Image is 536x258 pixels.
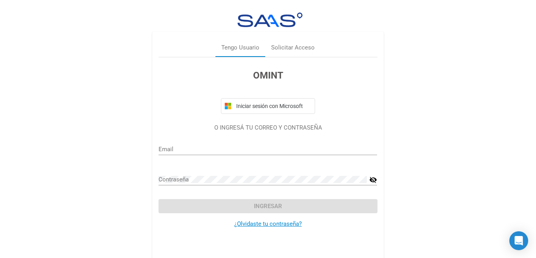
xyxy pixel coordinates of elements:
[221,43,259,52] div: Tengo Usuario
[369,175,377,185] mat-icon: visibility_off
[159,123,377,132] p: O INGRESÁ TU CORREO Y CONTRASEÑA
[234,220,302,227] a: ¿Olvidaste tu contraseña?
[509,231,528,250] div: Open Intercom Messenger
[254,203,282,210] span: Ingresar
[159,199,377,213] button: Ingresar
[159,68,377,82] h3: OMINT
[271,43,315,52] div: Solicitar Acceso
[221,98,315,114] button: Iniciar sesión con Microsoft
[235,103,312,109] span: Iniciar sesión con Microsoft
